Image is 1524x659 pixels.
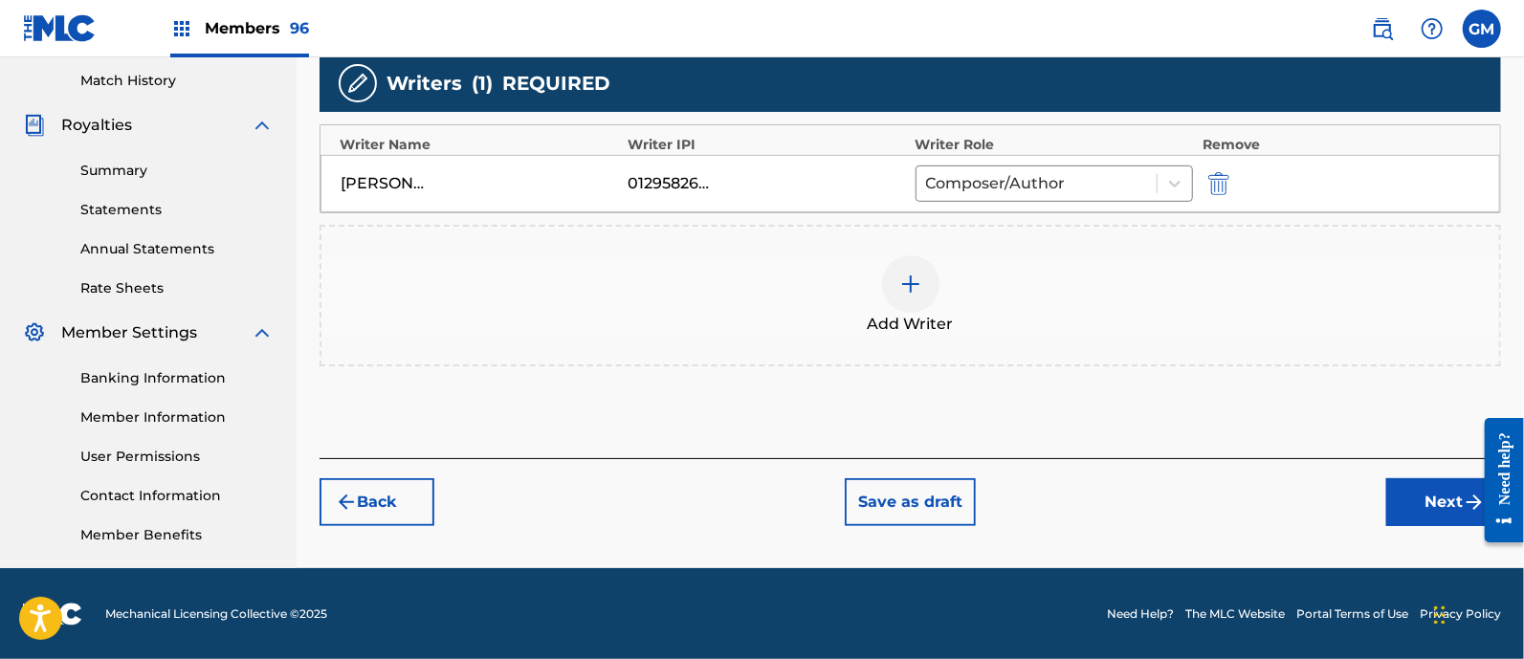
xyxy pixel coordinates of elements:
[61,321,197,344] span: Member Settings
[205,17,309,39] span: Members
[61,114,132,137] span: Royalties
[1421,17,1444,40] img: help
[1371,17,1394,40] img: search
[1470,404,1524,558] iframe: Resource Center
[80,200,274,220] a: Statements
[80,368,274,388] a: Banking Information
[340,135,618,155] div: Writer Name
[170,17,193,40] img: Top Rightsholders
[23,321,46,344] img: Member Settings
[1363,10,1402,48] a: Public Search
[80,525,274,545] a: Member Benefits
[80,161,274,181] a: Summary
[80,239,274,259] a: Annual Statements
[80,71,274,91] a: Match History
[916,135,1194,155] div: Writer Role
[1434,586,1446,644] div: Drag
[472,69,493,98] span: ( 1 )
[1208,172,1229,195] img: 12a2ab48e56ec057fbd8.svg
[346,72,369,95] img: writers
[1386,478,1501,526] button: Next
[868,313,954,336] span: Add Writer
[1413,10,1451,48] div: Help
[1463,491,1486,514] img: f7272a7cc735f4ea7f67.svg
[1185,605,1285,623] a: The MLC Website
[1203,135,1481,155] div: Remove
[899,273,922,296] img: add
[105,605,327,623] span: Mechanical Licensing Collective © 2025
[80,407,274,428] a: Member Information
[23,114,46,137] img: Royalties
[1463,10,1501,48] div: User Menu
[845,478,976,526] button: Save as draft
[502,69,610,98] span: REQUIRED
[1420,605,1501,623] a: Privacy Policy
[23,14,97,42] img: MLC Logo
[320,478,434,526] button: Back
[80,278,274,298] a: Rate Sheets
[387,69,462,98] span: Writers
[1428,567,1524,659] iframe: Chat Widget
[80,447,274,467] a: User Permissions
[80,486,274,506] a: Contact Information
[251,114,274,137] img: expand
[290,19,309,37] span: 96
[1107,605,1174,623] a: Need Help?
[1296,605,1408,623] a: Portal Terms of Use
[628,135,906,155] div: Writer IPI
[23,603,82,626] img: logo
[335,491,358,514] img: 7ee5dd4eb1f8a8e3ef2f.svg
[251,321,274,344] img: expand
